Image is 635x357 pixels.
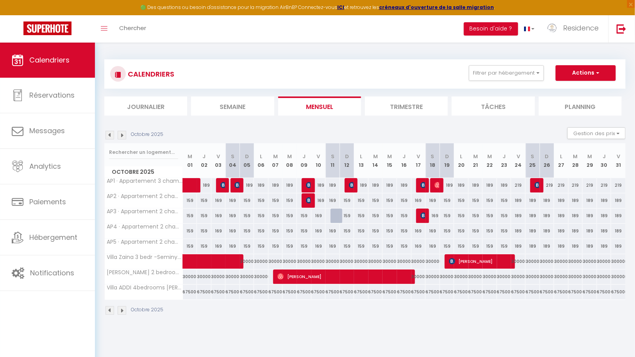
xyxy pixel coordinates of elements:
span: [PERSON_NAME] [449,254,512,269]
div: 189 [597,209,612,223]
div: 159 [197,193,211,208]
div: 169 [225,209,240,223]
div: 169 [211,209,226,223]
div: 3000000 [411,254,426,269]
div: 219 [540,178,555,193]
th: 02 [197,143,211,178]
div: 6750000 [183,285,197,299]
div: 169 [311,224,326,238]
div: 159 [240,193,254,208]
div: 159 [297,209,311,223]
div: 189 [497,178,512,193]
abbr: M [188,153,192,160]
th: 07 [268,143,283,178]
div: 3000000 [526,254,540,269]
abbr: S [331,153,334,160]
div: 159 [268,209,283,223]
div: 159 [283,209,297,223]
h3: CALENDRIERS [126,65,174,83]
span: Villa ADDI 4bedrooms [PERSON_NAME] [106,285,184,291]
div: 159 [354,224,368,238]
div: 159 [383,224,397,238]
div: 159 [183,239,197,253]
li: Journalier [104,96,187,116]
span: AP4 · Appartement 2 chambres [106,224,184,230]
div: 3000000 [426,270,440,284]
div: 3000000 [554,254,569,269]
div: 3000000 [411,270,426,284]
img: Super Booking [23,21,72,35]
span: Residence [563,23,599,33]
div: 159 [183,209,197,223]
div: 189 [611,209,626,223]
div: 3000000 [569,270,583,284]
div: 3000000 [469,270,483,284]
div: 3000000 [511,270,526,284]
th: 13 [354,143,368,178]
div: 159 [469,193,483,208]
span: Stef van der Ven [306,178,311,193]
div: 189 [254,178,268,193]
div: 189 [554,209,569,223]
div: 159 [483,193,497,208]
span: Analytics [29,161,61,171]
div: 169 [426,193,440,208]
div: 159 [297,224,311,238]
div: 169 [211,224,226,238]
div: 169 [426,224,440,238]
th: 29 [583,143,597,178]
div: 189 [368,178,383,193]
span: AP1 · Appartement 3 chambres Terrasse [106,178,184,184]
abbr: L [460,153,462,160]
abbr: D [345,153,349,160]
abbr: V [216,153,220,160]
div: 189 [554,193,569,208]
span: [PERSON_NAME] Culture [420,178,425,193]
th: 22 [483,143,497,178]
input: Rechercher un logement... [109,145,178,159]
div: 189 [440,178,454,193]
div: 159 [197,239,211,253]
div: 159 [254,224,268,238]
div: 3000000 [426,254,440,269]
span: Villa Zaina 3 bedr -Seminyak-[GEOGRAPHIC_DATA] [106,254,184,260]
div: 189 [554,224,569,238]
a: Chercher [113,15,152,43]
th: 14 [368,143,383,178]
abbr: V [417,153,420,160]
th: 15 [383,143,397,178]
div: 3000000 [183,270,197,284]
div: 169 [411,239,426,253]
button: Ouvrir le widget de chat LiveChat [6,3,30,27]
abbr: M [373,153,378,160]
div: 159 [283,193,297,208]
div: 3000000 [497,270,512,284]
abbr: J [302,153,306,160]
abbr: S [231,153,234,160]
div: 159 [240,239,254,253]
div: 159 [440,209,454,223]
th: 09 [297,143,311,178]
div: 159 [397,224,411,238]
div: 3000000 [569,254,583,269]
abbr: M [588,153,592,160]
div: 169 [311,193,326,208]
div: 159 [469,239,483,253]
div: 219 [554,178,569,193]
div: 3000000 [326,254,340,269]
li: Semaine [191,96,274,116]
div: 189 [454,178,469,193]
div: 169 [426,209,440,223]
div: 159 [254,209,268,223]
div: 159 [268,239,283,253]
div: 3000000 [254,270,268,284]
div: 159 [368,224,383,238]
a: créneaux d'ouverture de la salle migration [379,4,494,11]
th: 08 [283,143,297,178]
span: [PERSON_NAME] [435,178,439,193]
div: 189 [569,193,583,208]
span: Chercher [119,24,146,32]
div: 189 [526,193,540,208]
div: 169 [225,224,240,238]
abbr: J [603,153,606,160]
